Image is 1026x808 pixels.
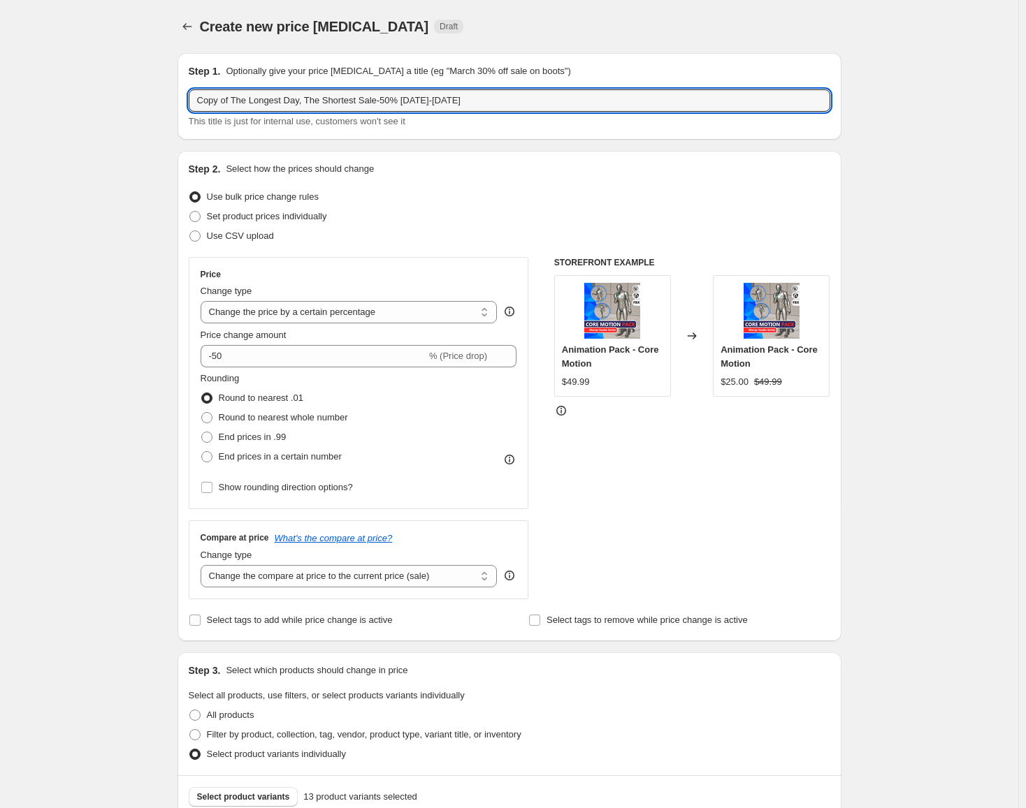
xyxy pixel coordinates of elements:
h3: Compare at price [201,532,269,543]
span: Change type [201,286,252,296]
span: End prices in a certain number [219,451,342,462]
h2: Step 2. [189,162,221,176]
button: What's the compare at price? [275,533,393,543]
span: % (Price drop) [429,351,487,361]
h2: Step 3. [189,663,221,677]
span: Select product variants individually [207,749,346,759]
span: Price change amount [201,330,287,340]
p: Select how the prices should change [226,162,374,176]
img: MC_UE_Thumbnail_CorePack_01_1000px_UEUnFBX_6da10779-8ce3-4c1e-a442-41f08088e531_80x.png [584,283,640,339]
span: Use bulk price change rules [207,191,319,202]
span: Select all products, use filters, or select products variants individually [189,690,465,700]
span: All products [207,710,254,720]
span: Use CSV upload [207,230,274,241]
span: Draft [440,21,458,32]
h2: Step 1. [189,64,221,78]
span: Round to nearest whole number [219,412,348,423]
p: Optionally give your price [MEDICAL_DATA] a title (eg "March 30% off sale on boots") [226,64,570,78]
span: Show rounding direction options? [219,482,353,492]
span: Change type [201,550,252,560]
span: Round to nearest .01 [219,392,303,403]
span: Filter by product, collection, tag, vendor, product type, variant title, or inventory [207,729,521,740]
div: $25.00 [721,375,749,389]
h3: Price [201,269,221,280]
img: MC_UE_Thumbnail_CorePack_01_1000px_UEUnFBX_6da10779-8ce3-4c1e-a442-41f08088e531_80x.png [744,283,800,339]
input: 30% off holiday sale [189,89,830,112]
h6: STOREFRONT EXAMPLE [554,257,830,268]
span: Set product prices individually [207,211,327,221]
button: Select product variants [189,787,298,807]
span: Select product variants [197,791,290,802]
span: This title is just for internal use, customers won't see it [189,116,405,126]
span: Animation Pack - Core Motion [721,344,818,369]
span: Animation Pack - Core Motion [562,344,659,369]
span: Create new price [MEDICAL_DATA] [200,19,429,34]
div: help [503,568,516,582]
div: help [503,304,516,318]
span: 13 product variants selected [303,790,417,804]
div: $49.99 [562,375,590,389]
span: Rounding [201,373,240,383]
p: Select which products should change in price [226,663,407,677]
input: -15 [201,345,426,367]
span: End prices in .99 [219,432,287,442]
button: Price change jobs [178,17,197,36]
span: Select tags to add while price change is active [207,615,393,625]
strike: $49.99 [754,375,782,389]
span: Select tags to remove while price change is active [547,615,748,625]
